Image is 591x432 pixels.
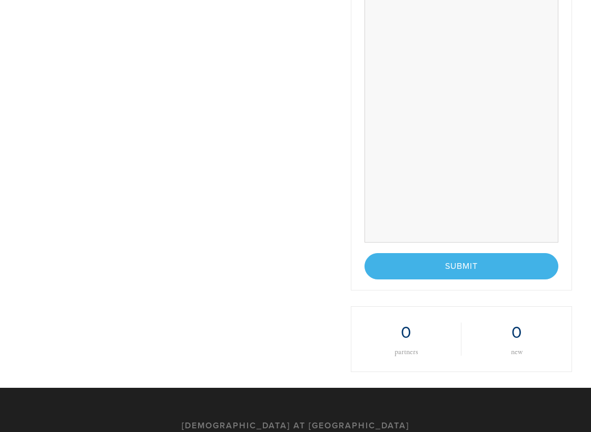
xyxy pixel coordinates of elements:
h2: 0 [477,323,556,343]
h3: [DEMOGRAPHIC_DATA] at [GEOGRAPHIC_DATA] [182,421,409,431]
h2: 0 [367,323,445,343]
div: new [477,348,556,356]
div: partners [367,348,445,356]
